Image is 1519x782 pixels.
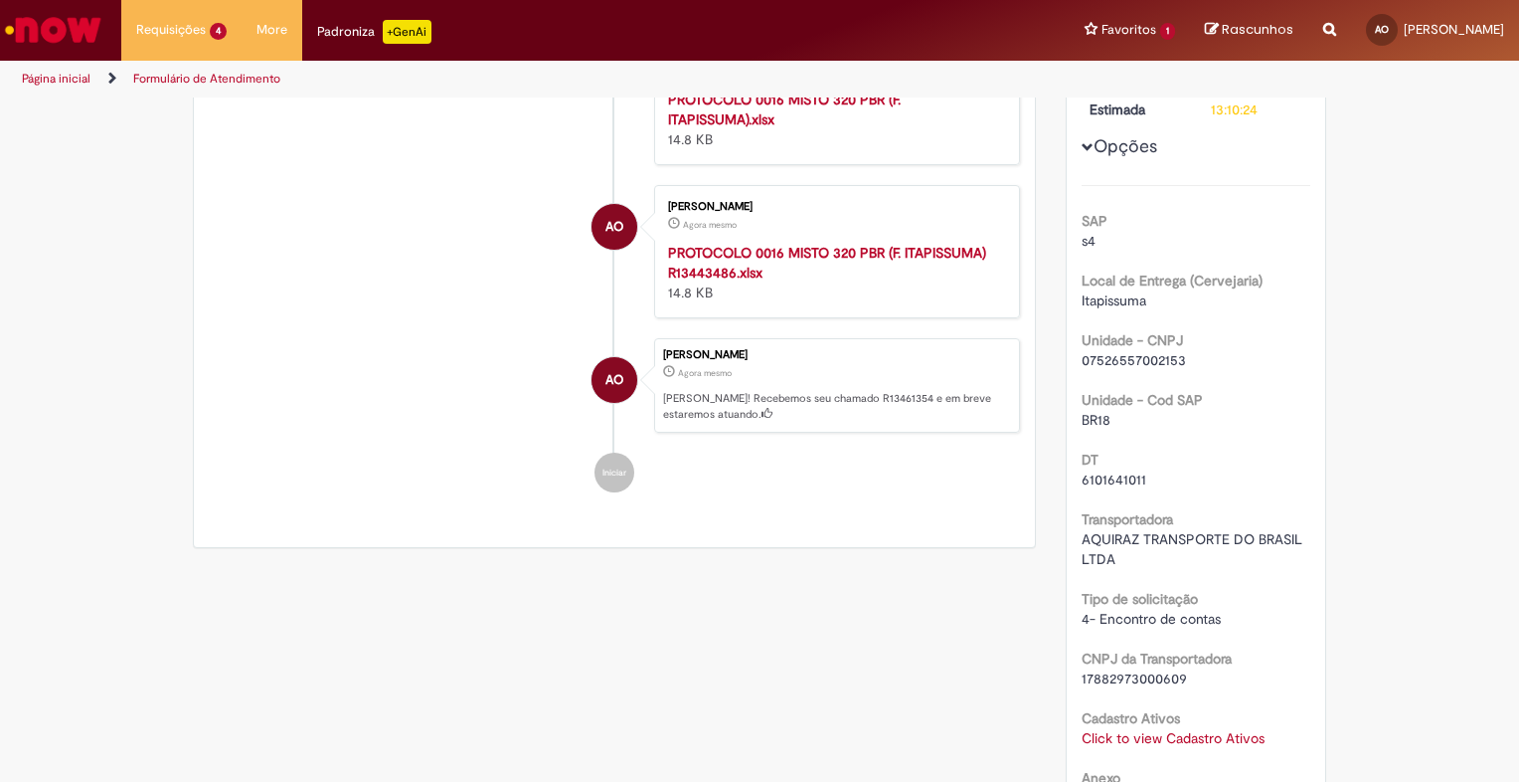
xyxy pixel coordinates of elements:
[1082,351,1186,369] span: 07526557002153
[678,367,732,379] span: Agora mesmo
[605,356,623,404] span: AO
[1160,23,1175,40] span: 1
[15,61,998,98] ul: Trilhas de página
[317,20,431,44] div: Padroniza
[22,71,90,87] a: Página inicial
[668,243,999,302] div: 14.8 KB
[1082,272,1263,290] b: Local de Entrega (Cervejaria)
[1375,23,1389,36] span: AO
[668,244,986,282] a: PROTOCOLO 0016 MISTO 320 PBR (F. ITAPISSUMA) R13443486.xlsx
[1211,80,1303,119] div: [DATE] 13:10:24
[1082,510,1173,528] b: Transportadora
[1082,292,1146,309] span: Itapissuma
[591,204,637,250] div: Aleffe Oliveira
[1082,610,1221,628] span: 4- Encontro de contas
[383,20,431,44] p: +GenAi
[256,20,287,40] span: More
[1082,709,1180,727] b: Cadastro Ativos
[1082,471,1146,489] span: 6101641011
[668,90,999,149] div: 14.8 KB
[1101,20,1156,40] span: Favoritos
[591,357,637,403] div: Aleffe Oliveira
[1222,20,1293,39] span: Rascunhos
[1082,331,1183,349] b: Unidade - CNPJ
[605,203,623,251] span: AO
[209,338,1020,434] li: Aleffe Oliveira
[1082,650,1232,668] b: CNPJ da Transportadora
[1082,411,1110,429] span: BR18
[663,391,1009,422] p: [PERSON_NAME]! Recebemos seu chamado R13461354 e em breve estaremos atuando.
[1082,530,1306,568] span: AQUIRAZ TRANSPORTE DO BRASIL LTDA
[668,201,999,213] div: [PERSON_NAME]
[209,12,1020,513] ul: Histórico de tíquete
[133,71,280,87] a: Formulário de Atendimento
[210,23,227,40] span: 4
[683,219,737,231] time: 29/08/2025 10:09:24
[1082,590,1198,608] b: Tipo de solicitação
[1082,451,1098,469] b: DT
[1082,670,1187,687] span: 17882973000609
[1082,729,1265,747] a: Click to view Cadastro Ativos
[1075,80,1197,119] dt: Conclusão Estimada
[1082,212,1107,230] b: SAP
[2,10,104,50] img: ServiceNow
[663,349,1009,361] div: [PERSON_NAME]
[1082,232,1096,250] span: s4
[683,219,737,231] span: Agora mesmo
[1205,21,1293,40] a: Rascunhos
[136,20,206,40] span: Requisições
[668,91,901,128] a: PROTOCOLO 0016 MISTO 320 PBR (F. ITAPISSUMA).xlsx
[1404,21,1504,38] span: [PERSON_NAME]
[1082,391,1203,409] b: Unidade - Cod SAP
